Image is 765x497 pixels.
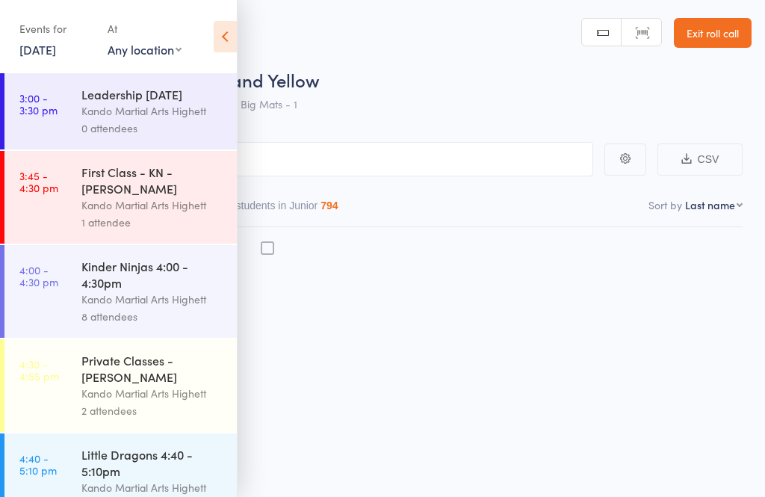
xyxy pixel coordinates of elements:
div: Kando Martial Arts Highett [81,102,224,120]
a: 4:00 -4:30 pmKinder Ninjas 4:00 - 4:30pmKando Martial Arts Highett8 attendees [4,245,237,338]
div: Kando Martial Arts Highett [81,385,224,402]
a: [DATE] [19,41,56,58]
label: Sort by [648,197,682,212]
div: At [108,16,182,41]
div: Kinder Ninjas 4:00 - 4:30pm [81,258,224,291]
button: Other students in Junior794 [207,192,338,226]
div: Events for [19,16,93,41]
div: Last name [685,197,735,212]
div: 1 attendee [81,214,224,231]
div: Kando Martial Arts Highett [81,479,224,496]
button: CSV [657,143,743,176]
div: Little Dragons 4:40 - 5:10pm [81,446,224,479]
div: Private Classes - [PERSON_NAME] [81,352,224,385]
a: 4:30 -4:55 pmPrivate Classes - [PERSON_NAME]Kando Martial Arts Highett2 attendees [4,339,237,432]
div: Kando Martial Arts Highett [81,197,224,214]
time: 4:40 - 5:10 pm [19,452,57,476]
a: 3:45 -4:30 pmFirst Class - KN - [PERSON_NAME]Kando Martial Arts Highett1 attendee [4,151,237,244]
a: 3:00 -3:30 pmLeadership [DATE]Kando Martial Arts Highett0 attendees [4,73,237,149]
div: 794 [320,200,338,212]
div: Kando Martial Arts Highett [81,291,224,308]
div: Any location [108,41,182,58]
time: 3:45 - 4:30 pm [19,170,58,194]
time: 3:00 - 3:30 pm [19,92,58,116]
div: 8 attendees [81,308,224,325]
time: 4:30 - 4:55 pm [19,358,59,382]
time: 4:00 - 4:30 pm [19,264,58,288]
input: Search by name [22,142,593,176]
div: 0 attendees [81,120,224,137]
div: Leadership [DATE] [81,86,224,102]
div: 2 attendees [81,402,224,419]
a: Exit roll call [674,18,752,48]
div: First Class - KN - [PERSON_NAME] [81,164,224,197]
span: Big Mats - 1 [241,96,297,111]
